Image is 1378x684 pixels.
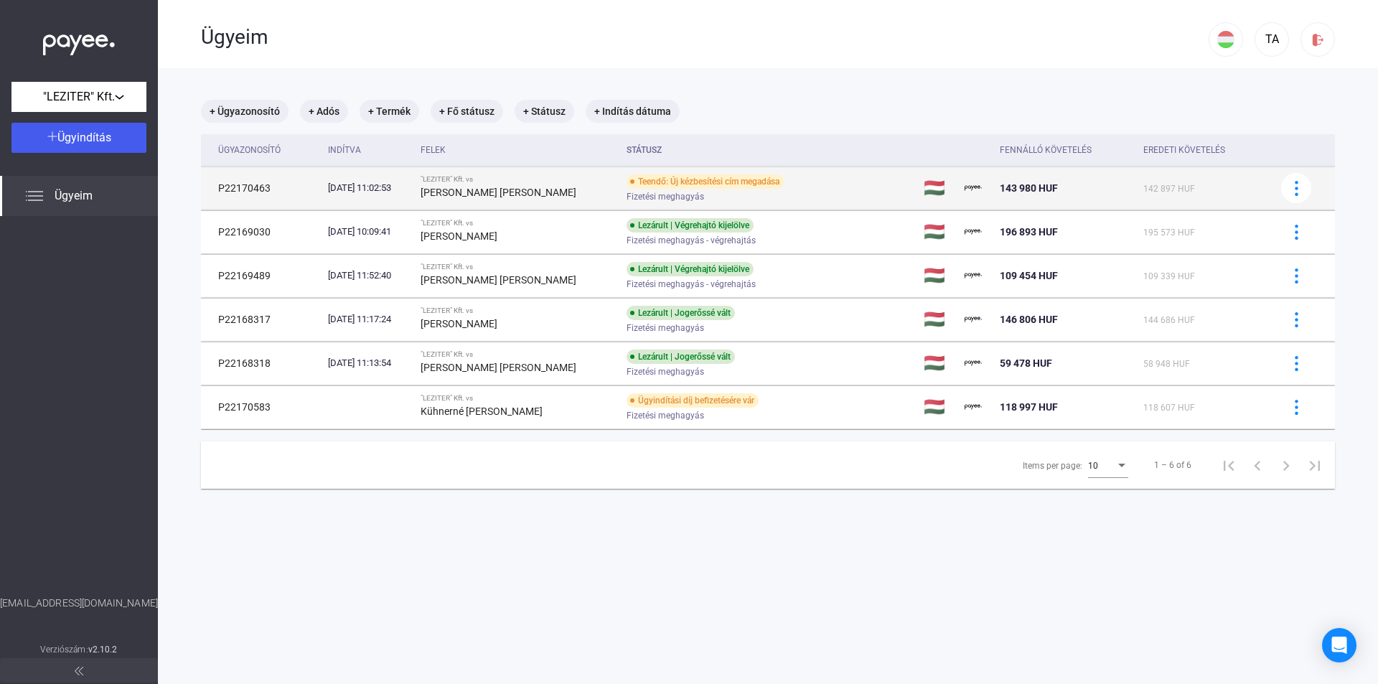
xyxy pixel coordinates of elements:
[1143,184,1195,194] span: 142 897 HUF
[1322,628,1356,662] div: Open Intercom Messenger
[11,123,146,153] button: Ügyindítás
[1311,32,1326,47] img: logout-red
[1272,451,1300,479] button: Next page
[1300,22,1335,57] button: logout-red
[1088,461,1098,471] span: 10
[57,131,111,144] span: Ügyindítás
[328,312,408,327] div: [DATE] 11:17:24
[1143,141,1225,159] div: Eredeti követelés
[965,267,982,284] img: payee-logo
[621,134,918,167] th: Státusz
[1289,225,1304,240] img: more-blue
[11,82,146,112] button: "LEZITER" Kft.
[421,406,543,417] strong: Kühnerné [PERSON_NAME]
[1217,31,1234,48] img: HU
[47,131,57,141] img: plus-white.svg
[421,141,616,159] div: Felek
[1281,348,1311,378] button: more-blue
[1000,226,1058,238] span: 196 893 HUF
[1143,141,1263,159] div: Eredeti követelés
[1289,356,1304,371] img: more-blue
[218,141,281,159] div: Ügyazonosító
[918,342,959,385] td: 🇭🇺
[918,210,959,253] td: 🇭🇺
[1000,182,1058,194] span: 143 980 HUF
[421,318,497,329] strong: [PERSON_NAME]
[201,385,322,428] td: P22170583
[1000,357,1052,369] span: 59 478 HUF
[965,398,982,416] img: payee-logo
[88,645,118,655] strong: v2.10.2
[201,342,322,385] td: P22168318
[201,210,322,253] td: P22169030
[1243,451,1272,479] button: Previous page
[421,362,576,373] strong: [PERSON_NAME] [PERSON_NAME]
[627,306,735,320] div: Lezárult | Jogerőssé vált
[26,187,43,205] img: list.svg
[1289,312,1304,327] img: more-blue
[1000,141,1132,159] div: Fennálló követelés
[965,223,982,240] img: payee-logo
[1214,451,1243,479] button: First page
[421,350,616,359] div: "LEZITER" Kft. vs
[421,230,497,242] strong: [PERSON_NAME]
[1281,217,1311,247] button: more-blue
[965,355,982,372] img: payee-logo
[965,311,982,328] img: payee-logo
[201,25,1209,50] div: Ügyeim
[43,27,115,56] img: white-payee-white-dot.svg
[421,306,616,315] div: "LEZITER" Kft. vs
[328,268,408,283] div: [DATE] 11:52:40
[421,175,616,184] div: "LEZITER" Kft. vs
[1255,22,1289,57] button: TA
[918,298,959,341] td: 🇭🇺
[918,385,959,428] td: 🇭🇺
[1000,401,1058,413] span: 118 997 HUF
[328,225,408,239] div: [DATE] 10:09:41
[328,141,361,159] div: Indítva
[627,232,756,249] span: Fizetési meghagyás - végrehajtás
[360,100,419,123] mat-chip: + Termék
[421,274,576,286] strong: [PERSON_NAME] [PERSON_NAME]
[586,100,680,123] mat-chip: + Indítás dátuma
[1000,314,1058,325] span: 146 806 HUF
[421,141,446,159] div: Felek
[328,181,408,195] div: [DATE] 11:02:53
[627,319,704,337] span: Fizetési meghagyás
[421,219,616,228] div: "LEZITER" Kft. vs
[1289,400,1304,415] img: more-blue
[421,394,616,403] div: "LEZITER" Kft. vs
[218,141,317,159] div: Ügyazonosító
[627,407,704,424] span: Fizetési meghagyás
[431,100,503,123] mat-chip: + Fő státusz
[515,100,574,123] mat-chip: + Státusz
[328,356,408,370] div: [DATE] 11:13:54
[201,254,322,297] td: P22169489
[1289,268,1304,284] img: more-blue
[627,188,704,205] span: Fizetési meghagyás
[1289,181,1304,196] img: more-blue
[1143,359,1190,369] span: 58 948 HUF
[1143,315,1195,325] span: 144 686 HUF
[1023,457,1082,474] div: Items per page:
[1281,392,1311,422] button: more-blue
[421,263,616,271] div: "LEZITER" Kft. vs
[201,298,322,341] td: P22168317
[75,667,83,675] img: arrow-double-left-grey.svg
[627,363,704,380] span: Fizetési meghagyás
[43,88,115,106] span: "LEZITER" Kft.
[1143,228,1195,238] span: 195 573 HUF
[627,350,735,364] div: Lezárult | Jogerőssé vált
[1209,22,1243,57] button: HU
[627,218,754,233] div: Lezárult | Végrehajtó kijelölve
[918,167,959,210] td: 🇭🇺
[1300,451,1329,479] button: Last page
[965,179,982,197] img: payee-logo
[1000,141,1092,159] div: Fennálló követelés
[1281,261,1311,291] button: more-blue
[627,276,756,293] span: Fizetési meghagyás - végrehajtás
[1260,31,1284,48] div: TA
[627,262,754,276] div: Lezárult | Végrehajtó kijelölve
[1143,403,1195,413] span: 118 607 HUF
[1143,271,1195,281] span: 109 339 HUF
